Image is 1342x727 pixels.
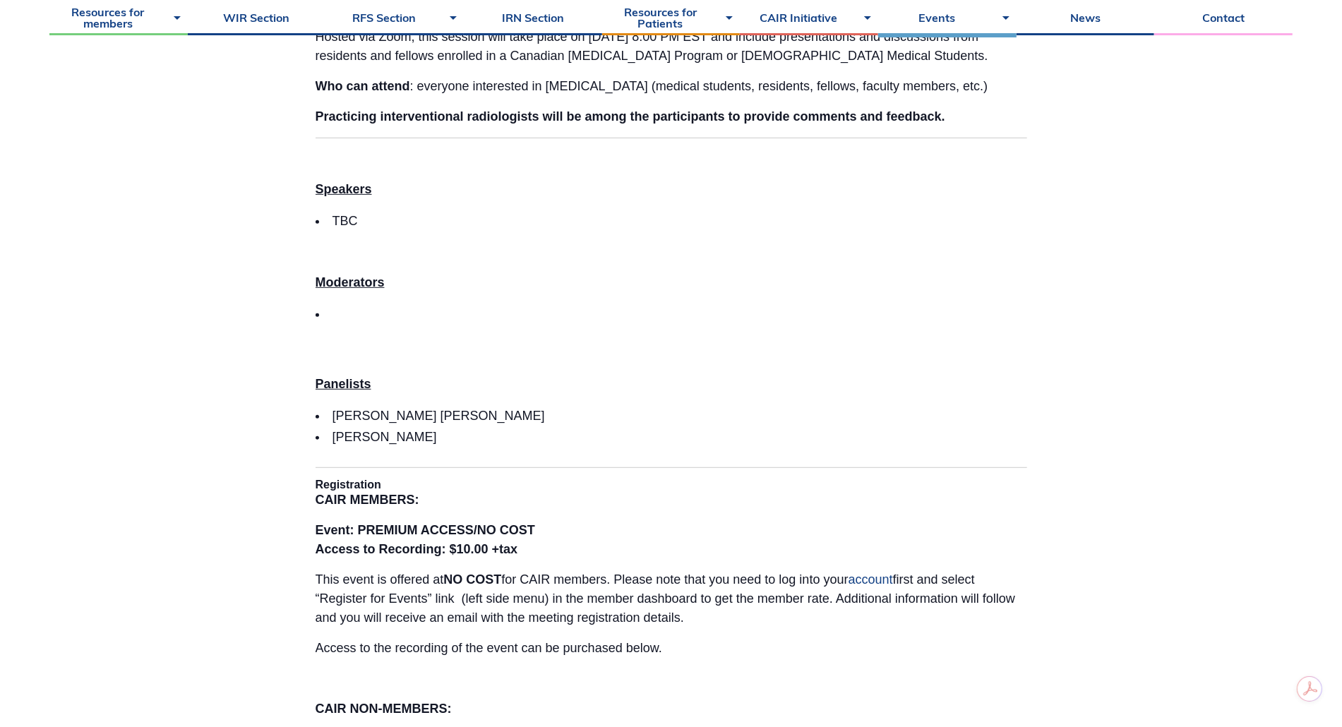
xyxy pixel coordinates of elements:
[316,493,419,507] strong: CAIR MEMBERS:
[316,28,1027,66] p: Hosted via Zoom, this session will take place on [DATE] 8:00 PM EST and include presentations and...
[316,702,452,716] strong: CAIR NON-MEMBERS:
[316,639,1027,658] p: Access to the recording of the event can be purchased below.
[316,77,1027,96] p: : everyone interested in [MEDICAL_DATA] (medical students, residents, fellows, faculty members, e...
[316,109,945,124] strong: Practicing interventional radiologists will be among the participants to provide comments and fee...
[316,570,1027,627] p: This event is offered at for CAIR members. Please note that you need to log into your first and s...
[316,523,535,556] strong: Event: PREMIUM ACCESS/NO COST Access to Recording: $10.00 +tax
[316,210,1027,232] li: TBC
[316,479,1027,491] h1: Registration
[316,405,1027,426] li: [PERSON_NAME] [PERSON_NAME]
[316,275,385,289] strong: Moderators
[316,377,371,391] strong: Panelists
[316,426,1027,447] li: [PERSON_NAME]
[443,572,501,587] strong: NO COST
[316,182,372,196] strong: Speakers
[849,572,893,587] a: account
[316,79,410,93] strong: Who can attend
